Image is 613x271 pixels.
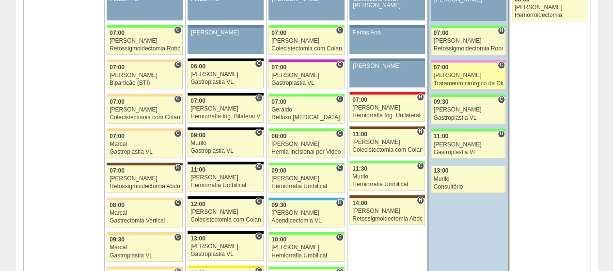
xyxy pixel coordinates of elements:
[188,161,263,164] div: Key: Blanc
[107,62,182,89] a: C 07:00 [PERSON_NAME] Bipartição (BTI)
[352,181,422,188] div: Herniorrafia Umbilical
[190,106,261,112] div: [PERSON_NAME]
[188,164,263,191] a: C 11:00 [PERSON_NAME] Herniorrafia Umbilical
[190,132,205,139] span: 09:00
[107,28,182,55] a: C 07:00 [PERSON_NAME] Retossigmoidectomia Robótica
[271,98,286,105] span: 07:00
[107,197,182,200] div: Key: Bartira
[336,61,343,68] span: Consultório
[349,25,425,28] div: Key: Aviso
[110,133,125,140] span: 07:00
[110,141,180,147] div: Marcal
[255,232,262,240] span: Consultório
[352,165,367,172] span: 11:30
[190,79,261,85] div: Gastroplastia VL
[190,140,261,146] div: Murilo
[352,105,422,111] div: [PERSON_NAME]
[431,128,506,131] div: Key: Brasil
[434,98,449,105] span: 09:30
[268,94,344,96] div: Key: Brasil
[434,107,503,113] div: [PERSON_NAME]
[174,164,181,172] span: Hospital
[190,148,261,154] div: Gastroplastia VL
[110,167,125,174] span: 07:00
[434,46,503,52] div: Retossigmoidectomia Robótica
[110,175,180,182] div: [PERSON_NAME]
[352,147,422,153] div: Colecistectomia com Colangiografia VL
[188,199,263,226] a: C 12:00 [PERSON_NAME] Colecistectomia com Colangiografia VL
[352,131,367,138] span: 11:00
[271,107,342,113] div: Geraldo
[255,128,262,136] span: Consultório
[268,28,344,55] a: C 07:00 [PERSON_NAME] Colecistectomia com Colangiografia VL
[336,199,343,207] span: Hospital
[349,198,425,225] a: H 14:00 [PERSON_NAME] Retossigmoidectomia Abdominal VL
[188,231,263,234] div: Key: Blanc
[271,244,342,251] div: [PERSON_NAME]
[417,196,424,204] span: Hospital
[190,201,205,207] span: 12:00
[271,149,342,155] div: Hernia Incisional por Video
[190,175,261,181] div: [PERSON_NAME]
[417,128,424,135] span: Hospital
[110,218,180,224] div: Gastrectomia Vertical
[268,96,344,124] a: C 07:00 Geraldo Refluxo [MEDICAL_DATA] esofágico Robótico
[107,235,182,262] a: C 09:30 Marcal Gastroplastia VL
[498,130,505,138] span: Hospital
[110,46,180,52] div: Retossigmoidectomia Robótica
[190,97,205,104] span: 07:00
[336,95,343,103] span: Consultório
[188,93,263,96] div: Key: Blanc
[110,107,180,113] div: [PERSON_NAME]
[431,28,506,55] a: H 07:00 [PERSON_NAME] Retossigmoidectomia Robótica
[188,127,263,130] div: Key: Blanc
[107,266,182,269] div: Key: Bartira
[352,139,422,145] div: [PERSON_NAME]
[434,38,503,44] div: [PERSON_NAME]
[268,200,344,227] a: H 09:30 [PERSON_NAME] Apendicectomia VL
[110,30,125,36] span: 07:00
[174,233,181,241] span: Consultório
[110,38,180,44] div: [PERSON_NAME]
[190,217,261,223] div: Colecistectomia com Colangiografia VL
[431,60,506,63] div: Key: Albert Einstein
[268,165,344,192] a: C 09:00 [PERSON_NAME] Herniorrafia Umbilical
[431,166,506,193] a: 13:00 Murilo Consultório
[107,131,182,158] a: C 07:00 Marcal Gastroplastia VL
[271,202,286,208] span: 09:30
[431,63,506,90] a: C 07:00 [PERSON_NAME] Tratamento cirúrgico da Diástase do reto abdomem
[271,114,342,121] div: Refluxo [MEDICAL_DATA] esofágico Robótico
[190,209,261,215] div: [PERSON_NAME]
[271,30,286,36] span: 07:00
[434,167,449,174] span: 13:00
[434,176,503,182] div: Murilo
[188,61,263,88] a: C 06:00 [PERSON_NAME] Gastroplastia VL
[349,95,425,122] a: H 07:00 [PERSON_NAME] Herniorrafia Ing. Unilateral VL
[271,72,342,79] div: [PERSON_NAME]
[268,131,344,158] a: C 08:00 [PERSON_NAME] Hernia Incisional por Video
[349,58,425,61] div: Key: Aviso
[434,30,449,36] span: 07:00
[107,94,182,96] div: Key: Bartira
[107,162,182,165] div: Key: Santa Joana
[353,30,422,36] div: Ferias Ana
[417,93,424,101] span: Hospital
[271,210,342,216] div: [PERSON_NAME]
[434,133,449,140] span: 11:00
[110,98,125,105] span: 07:00
[271,218,342,224] div: Apendicectomia VL
[268,197,344,200] div: Key: Neomater
[268,235,344,262] a: C 10:00 [PERSON_NAME] Herniorrafia Umbilical
[110,72,180,79] div: [PERSON_NAME]
[174,199,181,207] span: Consultório
[349,129,425,156] a: H 11:00 [PERSON_NAME] Colecistectomia com Colangiografia VL
[110,149,180,155] div: Gastroplastia VL
[271,167,286,174] span: 09:00
[190,71,261,78] div: [PERSON_NAME]
[107,200,182,227] a: C 08:00 Marcal Gastrectomia Vertical
[190,113,261,120] div: Herniorrafia Ing. Bilateral VL
[434,149,503,156] div: Gastroplastia VL
[268,232,344,235] div: Key: Brasil
[431,97,506,124] a: C 09:30 [PERSON_NAME] Gastroplastia VL
[352,174,422,180] div: Murilo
